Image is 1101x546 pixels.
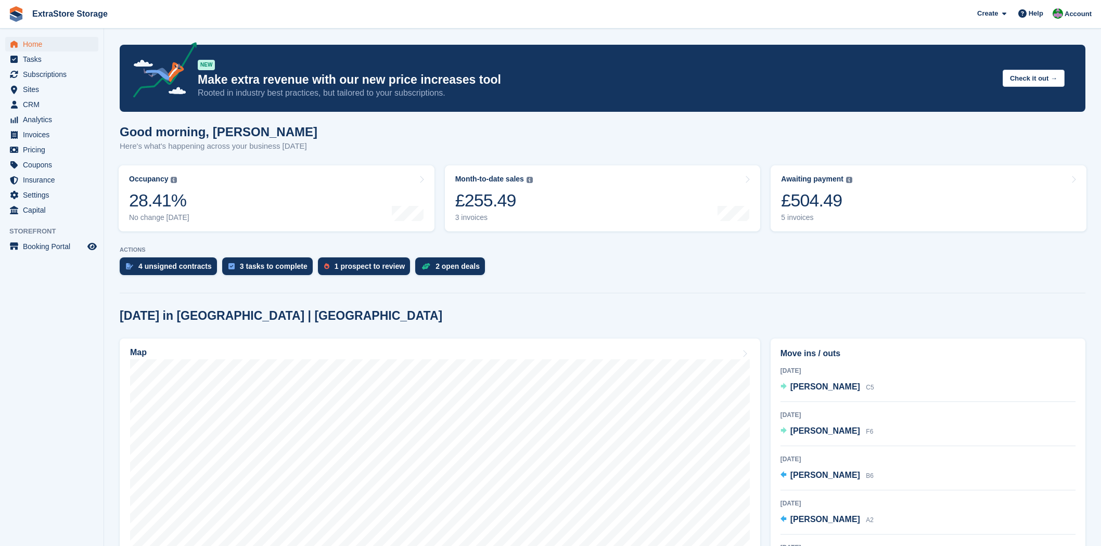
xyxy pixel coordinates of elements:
[5,37,98,51] a: menu
[120,125,317,139] h1: Good morning, [PERSON_NAME]
[126,263,133,269] img: contract_signature_icon-13c848040528278c33f63329250d36e43548de30e8caae1d1a13099fd9432cc5.svg
[790,426,860,435] span: [PERSON_NAME]
[790,515,860,524] span: [PERSON_NAME]
[23,203,85,217] span: Capital
[324,263,329,269] img: prospect-51fa495bee0391a8d652442698ab0144808aea92771e9ea1ae160a38d050c398.svg
[421,263,430,270] img: deal-1b604bf984904fb50ccaf53a9ad4b4a5d6e5aea283cecdc64d6e3604feb123c2.svg
[8,6,24,22] img: stora-icon-8386f47178a22dfd0bd8f6a31ec36ba5ce8667c1dd55bd0f319d3a0aa187defe.svg
[198,87,994,99] p: Rooted in industry best practices, but tailored to your subscriptions.
[28,5,112,22] a: ExtraStore Storage
[23,127,85,142] span: Invoices
[129,213,189,222] div: No change [DATE]
[455,213,533,222] div: 3 invoices
[23,97,85,112] span: CRM
[120,257,222,280] a: 4 unsigned contracts
[228,263,235,269] img: task-75834270c22a3079a89374b754ae025e5fb1db73e45f91037f5363f120a921f8.svg
[5,67,98,82] a: menu
[23,173,85,187] span: Insurance
[120,140,317,152] p: Here's what's happening across your business [DATE]
[1065,9,1092,19] span: Account
[5,142,98,157] a: menu
[780,425,874,438] a: [PERSON_NAME] F6
[5,188,98,202] a: menu
[780,454,1076,464] div: [DATE]
[866,428,873,435] span: F6
[335,262,405,270] div: 1 prospect to review
[5,112,98,127] a: menu
[866,516,874,524] span: A2
[23,112,85,127] span: Analytics
[781,213,852,222] div: 5 invoices
[5,82,98,97] a: menu
[5,127,98,142] a: menu
[23,239,85,254] span: Booking Portal
[771,165,1086,231] a: Awaiting payment £504.49 5 invoices
[129,175,168,184] div: Occupancy
[198,72,994,87] p: Make extra revenue with our new price increases tool
[5,97,98,112] a: menu
[86,240,98,253] a: Preview store
[9,226,104,237] span: Storefront
[222,257,318,280] a: 3 tasks to complete
[23,82,85,97] span: Sites
[130,348,147,357] h2: Map
[240,262,308,270] div: 3 tasks to complete
[5,173,98,187] a: menu
[318,257,415,280] a: 1 prospect to review
[1029,8,1043,19] span: Help
[781,175,843,184] div: Awaiting payment
[198,60,215,70] div: NEW
[1053,8,1063,19] img: Grant Daniel
[846,177,852,183] img: icon-info-grey-7440780725fd019a000dd9b08b2336e03edf1995a4989e88bcd33f0948082b44.svg
[23,142,85,157] span: Pricing
[23,158,85,172] span: Coupons
[790,471,860,479] span: [PERSON_NAME]
[780,366,1076,375] div: [DATE]
[455,175,524,184] div: Month-to-date sales
[120,309,442,323] h2: [DATE] in [GEOGRAPHIC_DATA] | [GEOGRAPHIC_DATA]
[445,165,761,231] a: Month-to-date sales £255.49 3 invoices
[780,499,1076,508] div: [DATE]
[780,381,874,394] a: [PERSON_NAME] C5
[527,177,533,183] img: icon-info-grey-7440780725fd019a000dd9b08b2336e03edf1995a4989e88bcd33f0948082b44.svg
[780,410,1076,420] div: [DATE]
[5,158,98,172] a: menu
[790,382,860,391] span: [PERSON_NAME]
[780,513,874,527] a: [PERSON_NAME] A2
[23,37,85,51] span: Home
[5,203,98,217] a: menu
[866,384,874,391] span: C5
[455,190,533,211] div: £255.49
[171,177,177,183] img: icon-info-grey-7440780725fd019a000dd9b08b2336e03edf1995a4989e88bcd33f0948082b44.svg
[119,165,434,231] a: Occupancy 28.41% No change [DATE]
[23,52,85,67] span: Tasks
[5,239,98,254] a: menu
[5,52,98,67] a: menu
[781,190,852,211] div: £504.49
[436,262,480,270] div: 2 open deals
[977,8,998,19] span: Create
[780,469,874,483] a: [PERSON_NAME] B6
[23,188,85,202] span: Settings
[1003,70,1065,87] button: Check it out →
[23,67,85,82] span: Subscriptions
[120,246,1085,253] p: ACTIONS
[138,262,212,270] div: 4 unsigned contracts
[124,42,197,101] img: price-adjustments-announcement-icon-8257ccfd72463d97f412b2fc003d46551f7dbcb40ab6d574587a9cd5c0d94...
[866,472,874,479] span: B6
[780,347,1076,360] h2: Move ins / outs
[129,190,189,211] div: 28.41%
[415,257,490,280] a: 2 open deals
